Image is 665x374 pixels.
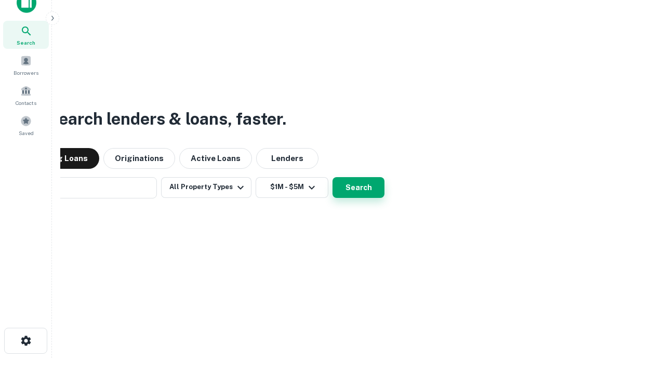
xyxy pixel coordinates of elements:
[161,177,251,198] button: All Property Types
[17,38,35,47] span: Search
[103,148,175,169] button: Originations
[16,99,36,107] span: Contacts
[332,177,384,198] button: Search
[3,51,49,79] a: Borrowers
[256,177,328,198] button: $1M - $5M
[3,81,49,109] a: Contacts
[14,69,38,77] span: Borrowers
[613,258,665,308] iframe: Chat Widget
[179,148,252,169] button: Active Loans
[3,21,49,49] a: Search
[256,148,318,169] button: Lenders
[47,106,286,131] h3: Search lenders & loans, faster.
[3,111,49,139] a: Saved
[19,129,34,137] span: Saved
